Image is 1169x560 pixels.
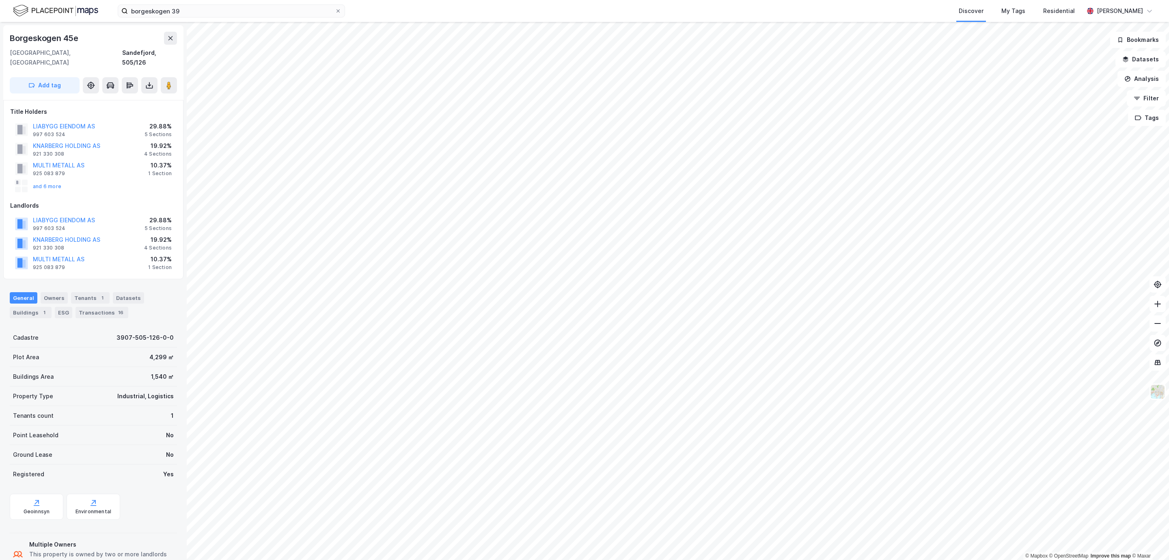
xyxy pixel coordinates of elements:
[10,32,80,45] div: Borgeskogen 45e
[13,430,58,440] div: Point Leasehold
[1043,6,1075,16] div: Residential
[10,107,177,117] div: Title Holders
[24,508,50,515] div: Geoinnsyn
[144,235,172,245] div: 19.92%
[10,201,177,211] div: Landlords
[1110,32,1166,48] button: Bookmarks
[1117,71,1166,87] button: Analysis
[13,352,39,362] div: Plot Area
[10,48,122,67] div: [GEOGRAPHIC_DATA], [GEOGRAPHIC_DATA]
[163,469,174,479] div: Yes
[33,225,65,232] div: 997 603 524
[13,450,52,460] div: Ground Lease
[13,469,44,479] div: Registered
[1127,90,1166,106] button: Filter
[116,308,125,317] div: 16
[33,245,64,251] div: 921 330 308
[33,131,65,138] div: 997 603 524
[33,151,64,157] div: 921 330 308
[71,292,110,304] div: Tenants
[10,77,80,93] button: Add tag
[144,245,172,251] div: 4 Sections
[145,122,172,131] div: 29.88%
[1049,553,1089,559] a: OpenStreetMap
[13,372,54,382] div: Buildings Area
[149,352,174,362] div: 4,299 ㎡
[145,225,172,232] div: 5 Sections
[148,254,172,264] div: 10.37%
[166,430,174,440] div: No
[13,333,39,343] div: Cadastre
[40,308,48,317] div: 1
[33,170,65,177] div: 925 083 879
[75,307,128,318] div: Transactions
[33,264,65,271] div: 925 083 879
[13,391,53,401] div: Property Type
[145,215,172,225] div: 29.88%
[166,450,174,460] div: No
[10,307,52,318] div: Buildings
[148,161,172,170] div: 10.37%
[10,292,37,304] div: General
[1128,521,1169,560] iframe: Chat Widget
[122,48,177,67] div: Sandefjord, 505/126
[75,508,112,515] div: Environmental
[148,170,172,177] div: 1 Section
[1001,6,1025,16] div: My Tags
[144,151,172,157] div: 4 Sections
[1097,6,1143,16] div: [PERSON_NAME]
[128,5,335,17] input: Search by address, cadastre, landlords, tenants or people
[117,391,174,401] div: Industrial, Logistics
[13,4,98,18] img: logo.f888ab2527a4732fd821a326f86c7f29.svg
[13,411,54,421] div: Tenants count
[145,131,172,138] div: 5 Sections
[1091,553,1131,559] a: Improve this map
[98,294,106,302] div: 1
[113,292,144,304] div: Datasets
[959,6,984,16] div: Discover
[1150,384,1165,399] img: Z
[151,372,174,382] div: 1,540 ㎡
[1025,553,1048,559] a: Mapbox
[148,264,172,271] div: 1 Section
[29,540,174,549] div: Multiple Owners
[1128,110,1166,126] button: Tags
[171,411,174,421] div: 1
[55,307,72,318] div: ESG
[116,333,174,343] div: 3907-505-126-0-0
[144,141,172,151] div: 19.92%
[41,292,68,304] div: Owners
[1115,51,1166,67] button: Datasets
